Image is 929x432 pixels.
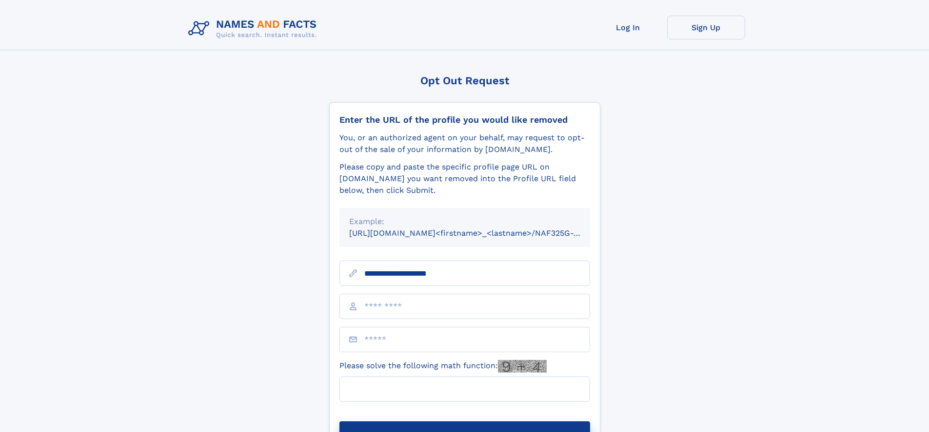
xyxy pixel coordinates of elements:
div: Example: [349,216,580,227]
div: Enter the URL of the profile you would like removed [339,114,590,125]
img: Logo Names and Facts [184,16,325,42]
div: You, or an authorized agent on your behalf, may request to opt-out of the sale of your informatio... [339,132,590,155]
label: Please solve the following math function: [339,360,547,373]
div: Please copy and paste the specific profile page URL on [DOMAIN_NAME] you want removed into the Pr... [339,161,590,196]
a: Log In [589,16,667,39]
div: Opt Out Request [329,75,600,87]
a: Sign Up [667,16,745,39]
small: [URL][DOMAIN_NAME]<firstname>_<lastname>/NAF325G-xxxxxxxx [349,228,609,238]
